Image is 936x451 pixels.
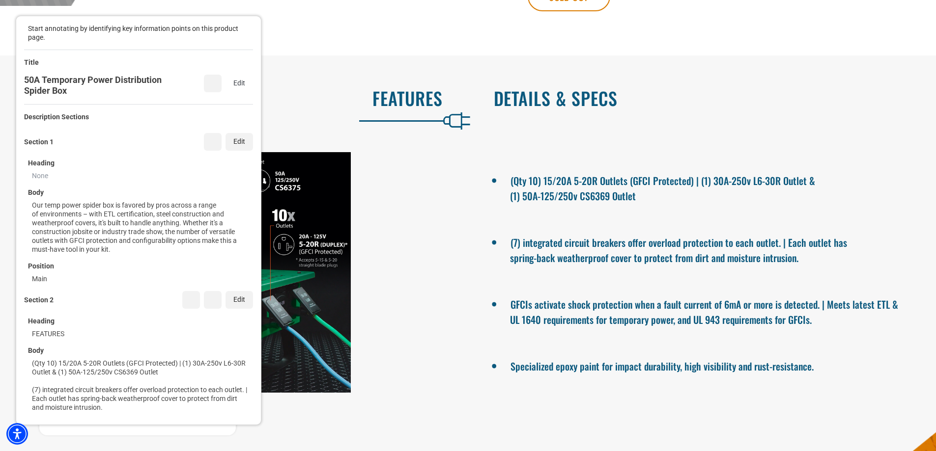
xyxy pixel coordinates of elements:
[182,291,200,309] div: Move up
[28,346,44,355] div: Body
[204,133,222,151] div: Delete
[204,291,222,309] div: Delete
[28,24,239,42] div: Start annotating by identifying key information points on this product page.
[24,58,39,67] div: Title
[32,171,48,180] div: None
[24,112,89,121] div: Description Sections
[28,188,44,197] div: Body
[510,171,902,203] li: (Qty 10) 15/20A 5-20R Outlets (GFCI Protected) | (1) 30A-250v L6-30R Outlet & (1) 50A-125/250v CS...
[510,233,902,265] li: (7) integrated circuit breakers offer overload protection to each outlet. | Each outlet has sprin...
[28,159,55,167] div: Heading
[6,423,28,445] div: Accessibility Menu
[32,201,249,254] div: Our temp power spider box is favored by pros across a range of environments – with ETL certificat...
[24,137,54,146] div: Section 1
[24,295,54,304] div: Section 2
[510,356,902,374] li: Specialized epoxy paint for impact durability, high visibility and rust-resistance.
[28,262,54,270] div: Position
[226,291,253,309] div: Edit
[28,317,55,325] div: Heading
[494,88,916,108] h2: Details & Specs
[32,274,47,283] div: Main
[32,329,64,338] div: FEATURES
[510,294,902,327] li: GFCIs activate shock protection when a fault current of 6mA or more is detected. | Meets latest E...
[241,26,251,36] div: button
[204,75,222,92] div: Delete
[226,75,253,92] div: Edit
[24,75,188,96] div: 50A Temporary Power Distribution Spider Box
[226,133,253,151] div: Edit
